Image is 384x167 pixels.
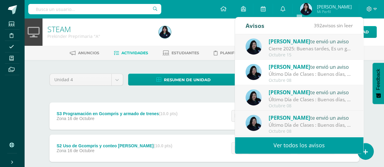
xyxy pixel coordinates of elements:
div: Prekinder Preprimaria 'A' [47,33,151,39]
span: Anuncios [78,51,99,55]
span: Estudiantes [172,51,199,55]
img: 0ec1db5f62156b052767e68aebe352a6.png [246,38,262,55]
input: Busca un usuario... [28,4,161,14]
span: Mi Perfil [317,9,352,14]
div: Octubre 08 [269,103,353,109]
span: 16 de Octubre [67,148,94,153]
a: Ver todos los avisos [235,137,363,154]
h1: STEAM [47,25,151,33]
a: Anuncios [70,48,99,58]
img: 0ec1db5f62156b052767e68aebe352a6.png [246,89,262,105]
span: Resumen de unidad [164,74,211,85]
strong: (10.0 pts) [154,143,172,148]
div: Último Día de Clases : Buenos días, Les deseo un exitoso miércoles. Adjunto información important... [269,71,353,78]
span: [PERSON_NAME] [317,4,352,10]
div: te envió un aviso [269,37,353,45]
span: Planificación [220,51,251,55]
a: Resumen de unidad [128,74,239,85]
a: Actividades [114,48,148,58]
a: STEAM [47,24,71,34]
a: Unidad 4 [50,74,123,85]
div: Último Día de Clases : Buenos días, Les deseo un exitoso miércoles. Adjunto información important... [269,122,353,129]
div: S3 Programación en Gcompris y armado de trenes [56,111,177,116]
img: 0ec1db5f62156b052767e68aebe352a6.png [246,115,262,131]
a: Estudiantes [163,48,199,58]
a: Planificación [214,48,251,58]
button: Feedback - Mostrar encuesta [372,63,384,104]
span: avisos sin leer [314,22,353,29]
span: [PERSON_NAME] [269,114,310,121]
span: [PERSON_NAME] [269,89,310,96]
div: Octubre 08 [269,78,353,83]
span: Zona [56,148,66,153]
div: Cierre 2025: Buenas tardes, Es un gusto saludarles por este medio. Adjunto encontrarán la invitac... [269,45,353,52]
span: Unidad 4 [54,74,107,85]
strong: (10.0 pts) [159,111,177,116]
img: 717e1260f9baba787432b05432d0efc0.png [300,3,312,15]
span: [PERSON_NAME] [269,38,310,45]
span: Actividades [121,51,148,55]
div: te envió un aviso [269,63,353,71]
div: Avisos [246,17,264,34]
div: te envió un aviso [269,114,353,122]
div: S2 Uso de Gcompris y conteo [PERSON_NAME] [56,143,172,148]
span: [PERSON_NAME] [269,63,310,70]
span: 16 de Octubre [67,116,94,121]
div: Último Día de Clases : Buenos días, Les deseo un exitoso miércoles. Adjunto información important... [269,96,353,103]
span: Feedback [376,69,381,90]
div: Octubre 08 [269,129,353,134]
div: Octubre 15 [269,52,353,58]
span: 392 [314,22,322,29]
span: Zona [56,116,66,121]
img: 0ec1db5f62156b052767e68aebe352a6.png [246,64,262,80]
div: te envió un aviso [269,88,353,96]
img: 717e1260f9baba787432b05432d0efc0.png [159,26,171,38]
